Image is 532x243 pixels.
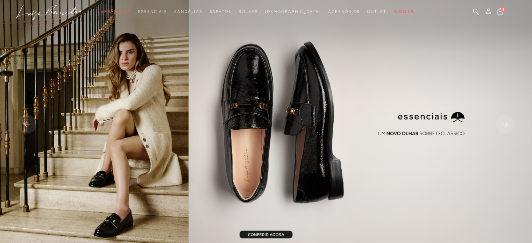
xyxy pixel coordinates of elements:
[367,5,386,18] a: categoryNavScreenReaderText
[138,9,167,14] span: Essenciais
[138,5,167,18] a: categoryNavScreenReaderText
[209,9,231,14] span: Sapatos
[101,9,131,14] span: Verão Viva
[495,8,505,17] button: 3
[265,9,321,14] span: [DEMOGRAPHIC_DATA]
[501,7,505,12] span: 3
[393,5,414,18] a: BLOG LB
[174,9,202,14] span: Sandálias
[265,5,321,18] a: noSubCategoriesText
[174,5,202,18] a: categoryNavScreenReaderText
[239,9,258,14] span: Bolsas
[393,9,414,14] span: BLOG LB
[209,5,231,18] a: categoryNavScreenReaderText
[367,9,386,14] span: Outlet
[328,5,360,18] a: categoryNavScreenReaderText
[328,9,360,14] span: Acessórios
[239,5,258,18] a: categoryNavScreenReaderText
[101,5,131,18] a: categoryNavScreenReaderText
